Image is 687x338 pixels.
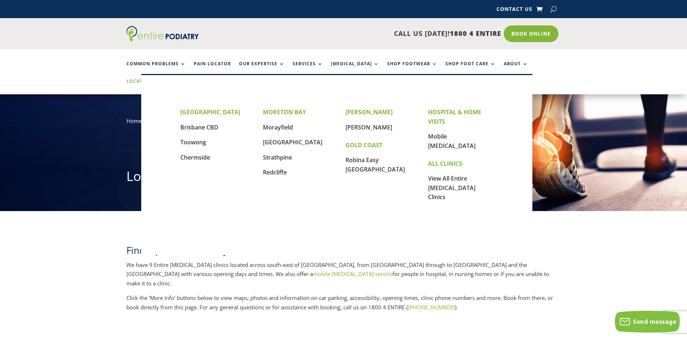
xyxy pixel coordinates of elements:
[345,141,382,149] strong: GOLD COAST
[126,117,142,124] a: Home
[345,108,393,116] strong: [PERSON_NAME]
[428,132,476,150] a: Mobile [MEDICAL_DATA]
[263,123,293,131] a: Morayfield
[345,156,405,173] a: Robina Easy [GEOGRAPHIC_DATA]
[450,29,501,38] span: 1800 4 ENTIRE
[126,293,561,312] p: Click the ‘More Info’ buttons below to view maps, photos and information on car parking, accessib...
[180,138,206,146] a: Toowong
[633,318,676,326] span: Send message
[428,108,481,125] strong: HOSPITAL & HOME VISITS
[428,160,462,168] strong: ALL CLINICS
[126,36,199,43] a: Entire Podiatry
[126,167,561,189] h1: Locations
[313,270,393,277] a: mobile [MEDICAL_DATA] service
[126,79,163,94] a: Locations
[180,123,218,131] a: Brisbane CBD
[180,153,210,161] a: Chermside
[263,108,306,116] strong: MORETON BAY
[345,123,392,131] a: [PERSON_NAME]
[126,244,561,260] h2: Find a podiatrist near you
[239,61,285,77] a: Our Expertise
[263,153,292,161] a: Strathpine
[615,311,680,333] button: Send message
[126,260,561,294] p: We have 9 Entire [MEDICAL_DATA] clinics located across south-east of [GEOGRAPHIC_DATA], from [GEO...
[504,61,528,77] a: About
[126,116,561,131] nav: breadcrumb
[331,61,379,77] a: [MEDICAL_DATA]
[263,168,287,176] a: Redcliffe
[408,304,455,311] a: [PHONE_NUMBER]
[497,7,532,15] a: Contact Us
[263,138,322,146] a: [GEOGRAPHIC_DATA]
[428,174,476,201] a: View All Entire [MEDICAL_DATA] Clinics
[126,26,199,41] img: logo (1)
[445,61,496,77] a: Shop Foot Care
[126,61,186,77] a: Common Problems
[504,25,558,42] a: Book Online
[227,29,501,38] p: CALL US [DATE]!
[293,61,323,77] a: Services
[194,61,231,77] a: Pain Locator
[387,61,437,77] a: Shop Footwear
[180,108,240,116] strong: [GEOGRAPHIC_DATA]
